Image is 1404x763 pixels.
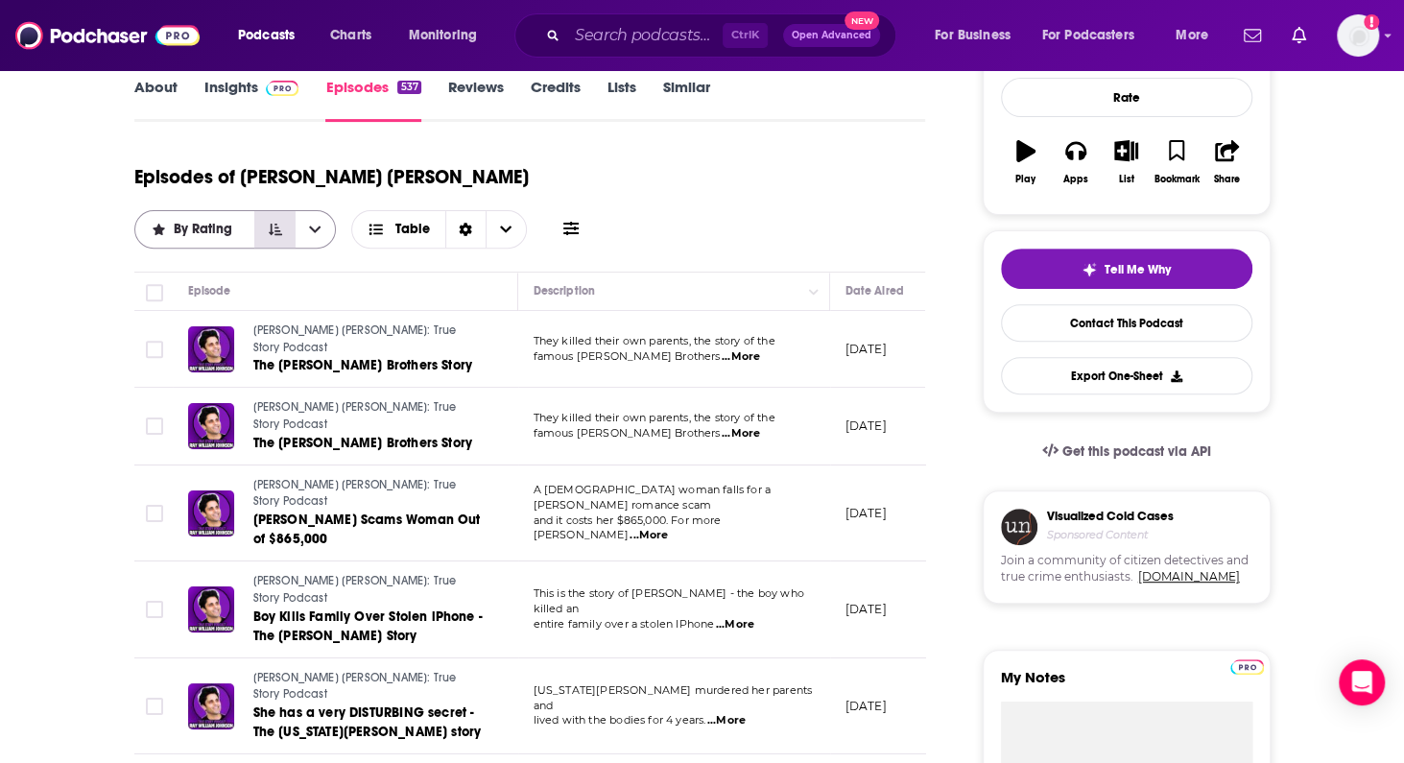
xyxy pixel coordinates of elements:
[1047,509,1174,524] h3: Visualized Cold Cases
[325,78,420,122] a: Episodes537
[253,704,482,740] span: She has a very DISTURBING secret - The [US_STATE][PERSON_NAME] story
[1162,20,1232,51] button: open menu
[253,511,484,549] a: [PERSON_NAME] Scams Woman Out of $865,000
[1230,659,1264,675] img: Podchaser Pro
[1001,357,1252,394] button: Export One-Sheet
[534,683,813,712] span: [US_STATE][PERSON_NAME] murdered her parents and
[225,20,320,51] button: open menu
[253,322,484,356] a: [PERSON_NAME] [PERSON_NAME]: True Story Podcast
[534,513,722,542] span: and it costs her $865,000. For more [PERSON_NAME]
[146,505,163,522] span: Toggle select row
[1082,262,1097,277] img: tell me why sparkle
[722,349,760,365] span: ...More
[845,341,887,357] p: [DATE]
[1047,528,1174,541] h4: Sponsored Content
[935,22,1011,49] span: For Business
[1105,262,1171,277] span: Tell Me Why
[663,78,710,122] a: Similar
[15,17,200,54] img: Podchaser - Follow, Share and Rate Podcasts
[534,713,706,727] span: lived with the bodies for 4 years.
[783,24,880,47] button: Open AdvancedNew
[253,671,457,702] span: [PERSON_NAME] [PERSON_NAME]: True Story Podcast
[318,20,383,51] a: Charts
[533,13,915,58] div: Search podcasts, credits, & more...
[1001,304,1252,342] a: Contact This Podcast
[1214,174,1240,185] div: Share
[253,573,484,607] a: [PERSON_NAME] [PERSON_NAME]: True Story Podcast
[921,20,1035,51] button: open menu
[1101,128,1151,197] button: List
[1051,128,1101,197] button: Apps
[330,22,371,49] span: Charts
[253,512,481,547] span: [PERSON_NAME] Scams Woman Out of $865,000
[1027,428,1226,475] a: Get this podcast via API
[238,22,295,49] span: Podcasts
[1001,249,1252,289] button: tell me why sparkleTell Me Why
[1001,78,1252,117] div: Rate
[266,81,299,96] img: Podchaser Pro
[1339,659,1385,705] div: Open Intercom Messenger
[802,280,825,303] button: Column Actions
[534,586,804,615] span: This is the story of [PERSON_NAME] - the boy who killed an
[253,670,484,703] a: [PERSON_NAME] [PERSON_NAME]: True Story Podcast
[253,703,484,742] a: She has a very DISTURBING secret - The [US_STATE][PERSON_NAME] story
[134,210,337,249] h2: Choose List sort
[1154,174,1199,185] div: Bookmark
[630,528,668,543] span: ...More
[845,279,904,302] div: Date Aired
[1176,22,1208,49] span: More
[409,22,477,49] span: Monitoring
[1337,14,1379,57] img: User Profile
[351,210,527,249] button: Choose View
[534,279,595,302] div: Description
[845,417,887,434] p: [DATE]
[1236,19,1269,52] a: Show notifications dropdown
[534,334,775,347] span: They killed their own parents, the story of the
[134,78,178,122] a: About
[1202,128,1251,197] button: Share
[534,411,775,424] span: They killed their own parents, the story of the
[1042,22,1134,49] span: For Podcasters
[204,78,299,122] a: InsightsPodchaser Pro
[1015,174,1035,185] div: Play
[448,78,504,122] a: Reviews
[445,211,486,248] div: Sort Direction
[792,31,871,40] span: Open Advanced
[983,490,1271,650] a: Visualized Cold CasesSponsored ContentJoin a community of citizen detectives and true crime enthu...
[1001,128,1051,197] button: Play
[707,713,746,728] span: ...More
[1152,128,1202,197] button: Bookmark
[1138,569,1240,584] a: [DOMAIN_NAME]
[254,211,295,248] button: Sort Direction
[845,601,887,617] p: [DATE]
[607,78,636,122] a: Lists
[253,356,484,375] a: The [PERSON_NAME] Brothers Story
[534,426,721,440] span: famous [PERSON_NAME] Brothers
[253,608,484,646] a: Boy Kills Family Over Stolen iPhone - The [PERSON_NAME] Story
[1001,553,1252,585] span: Join a community of citizen detectives and true crime enthusiasts.
[253,357,472,373] span: The [PERSON_NAME] Brothers Story
[1337,14,1379,57] button: Show profile menu
[1063,174,1088,185] div: Apps
[395,223,430,236] span: Table
[716,617,754,632] span: ...More
[253,478,457,509] span: [PERSON_NAME] [PERSON_NAME]: True Story Podcast
[845,698,887,714] p: [DATE]
[253,400,457,431] span: [PERSON_NAME] [PERSON_NAME]: True Story Podcast
[146,341,163,358] span: Toggle select row
[395,20,502,51] button: open menu
[188,279,231,302] div: Episode
[253,434,484,453] a: The [PERSON_NAME] Brothers Story
[1001,668,1252,702] label: My Notes
[722,426,760,441] span: ...More
[534,483,772,512] span: A [DEMOGRAPHIC_DATA] woman falls for a [PERSON_NAME] romance scam
[1364,14,1379,30] svg: Add a profile image
[534,617,715,631] span: entire family over a stolen IPhone
[845,12,879,30] span: New
[1119,174,1134,185] div: List
[534,349,721,363] span: famous [PERSON_NAME] Brothers
[253,608,483,644] span: Boy Kills Family Over Stolen iPhone - The [PERSON_NAME] Story
[146,698,163,715] span: Toggle select row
